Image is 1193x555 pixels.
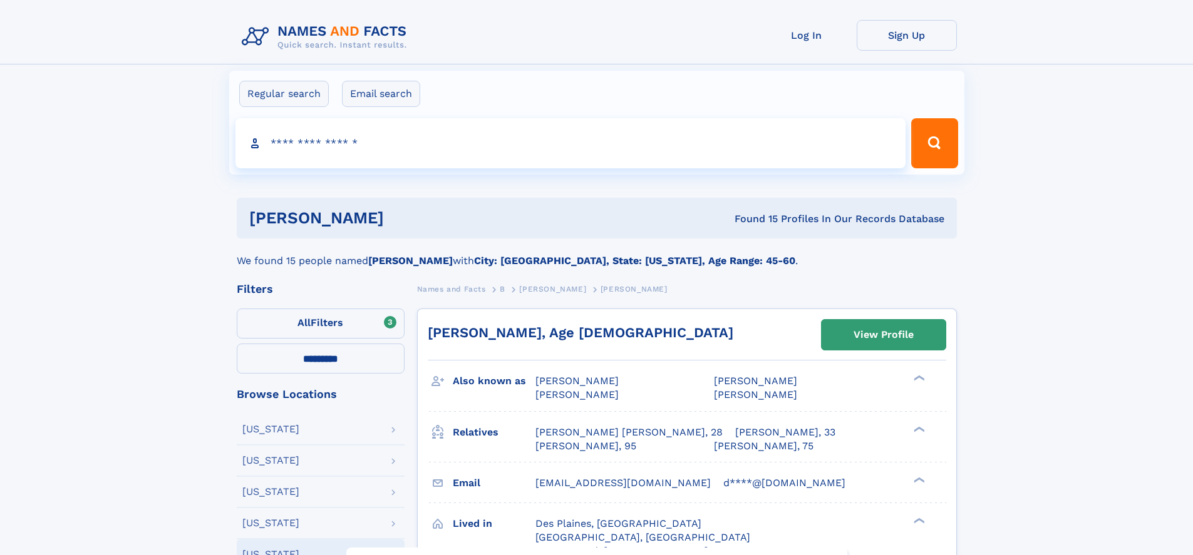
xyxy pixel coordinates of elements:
[249,210,559,226] h1: [PERSON_NAME]
[559,212,944,226] div: Found 15 Profiles In Our Records Database
[911,476,926,484] div: ❯
[911,425,926,433] div: ❯
[239,81,329,107] label: Regular search
[237,283,405,295] div: Filters
[453,472,535,494] h3: Email
[342,81,420,107] label: Email search
[237,389,405,400] div: Browse Locations
[714,439,813,453] a: [PERSON_NAME], 75
[428,325,733,340] a: [PERSON_NAME], Age [DEMOGRAPHIC_DATA]
[500,285,505,293] span: B
[714,375,797,387] span: [PERSON_NAME]
[735,425,835,439] a: [PERSON_NAME], 33
[237,238,957,268] div: We found 15 people named with .
[601,285,668,293] span: [PERSON_NAME]
[417,281,486,297] a: Names and Facts
[911,516,926,524] div: ❯
[714,389,797,400] span: [PERSON_NAME]
[453,422,535,443] h3: Relatives
[822,320,946,350] a: View Profile
[519,285,586,293] span: [PERSON_NAME]
[242,456,299,466] div: [US_STATE]
[535,531,750,543] span: [GEOGRAPHIC_DATA], [GEOGRAPHIC_DATA]
[368,255,453,267] b: [PERSON_NAME]
[237,308,405,339] label: Filters
[474,255,795,267] b: City: [GEOGRAPHIC_DATA], State: [US_STATE], Age Range: 45-60
[297,317,311,328] span: All
[854,320,914,349] div: View Profile
[242,518,299,528] div: [US_STATE]
[242,487,299,497] div: [US_STATE]
[911,118,958,168] button: Search Button
[535,517,701,529] span: Des Plaines, [GEOGRAPHIC_DATA]
[235,118,906,168] input: search input
[535,477,711,489] span: [EMAIL_ADDRESS][DOMAIN_NAME]
[857,20,957,51] a: Sign Up
[535,439,636,453] a: [PERSON_NAME], 95
[242,424,299,434] div: [US_STATE]
[911,374,926,382] div: ❯
[535,375,619,387] span: [PERSON_NAME]
[519,281,586,297] a: [PERSON_NAME]
[453,513,535,534] h3: Lived in
[535,389,619,400] span: [PERSON_NAME]
[757,20,857,51] a: Log In
[535,425,723,439] a: [PERSON_NAME] [PERSON_NAME], 28
[453,370,535,392] h3: Also known as
[500,281,505,297] a: B
[237,20,417,54] img: Logo Names and Facts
